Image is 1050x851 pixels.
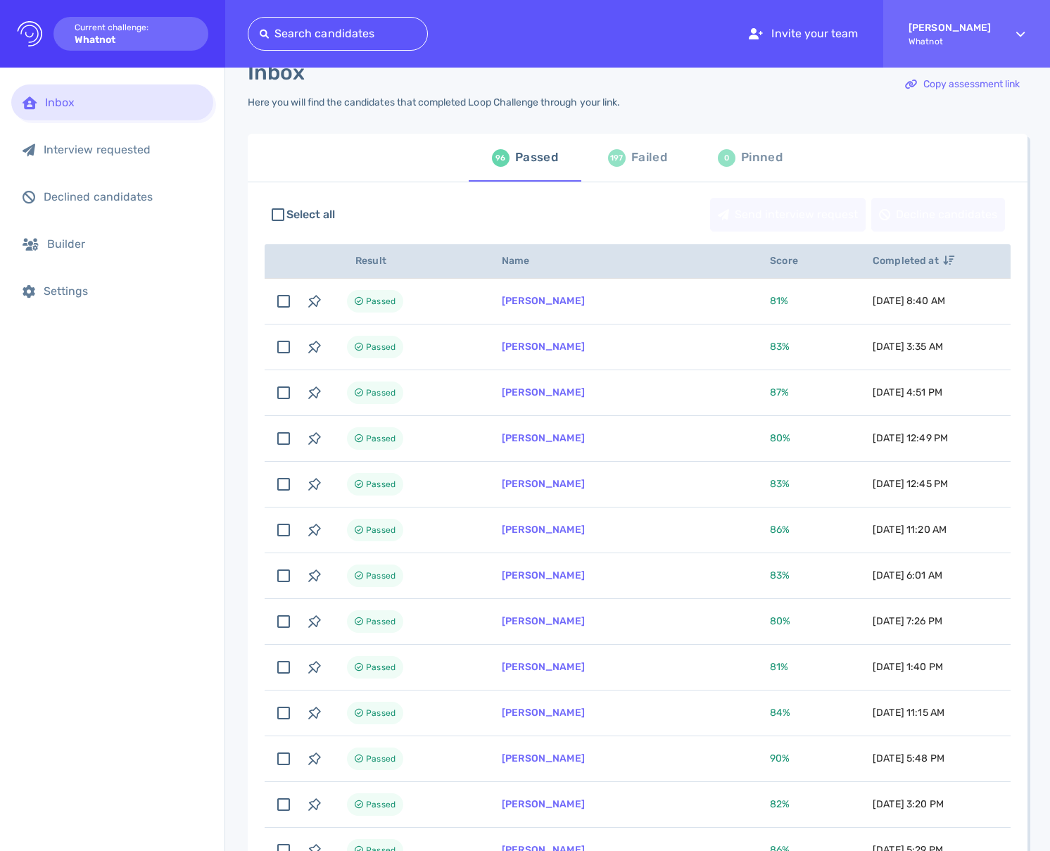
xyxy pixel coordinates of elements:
[770,478,790,490] span: 83 %
[873,341,943,353] span: [DATE] 3:35 AM
[909,22,991,34] strong: [PERSON_NAME]
[45,96,202,109] div: Inbox
[873,386,942,398] span: [DATE] 4:51 PM
[711,198,865,231] div: Send interview request
[770,524,790,536] span: 86 %
[873,615,942,627] span: [DATE] 7:26 PM
[366,750,396,767] span: Passed
[909,37,991,46] span: Whatnot
[502,661,585,673] a: [PERSON_NAME]
[492,149,510,167] div: 96
[873,295,945,307] span: [DATE] 8:40 AM
[366,613,396,630] span: Passed
[366,796,396,813] span: Passed
[770,386,789,398] span: 87 %
[330,244,485,279] th: Result
[502,295,585,307] a: [PERSON_NAME]
[770,255,814,267] span: Score
[873,255,954,267] span: Completed at
[873,569,942,581] span: [DATE] 6:01 AM
[366,430,396,447] span: Passed
[502,798,585,810] a: [PERSON_NAME]
[873,478,948,490] span: [DATE] 12:45 PM
[770,798,790,810] span: 82 %
[366,339,396,355] span: Passed
[873,661,943,673] span: [DATE] 1:40 PM
[741,147,783,168] div: Pinned
[44,284,202,298] div: Settings
[515,147,558,168] div: Passed
[44,143,202,156] div: Interview requested
[770,295,788,307] span: 81 %
[770,615,790,627] span: 80 %
[770,569,790,581] span: 83 %
[366,384,396,401] span: Passed
[248,60,305,85] h1: Inbox
[502,752,585,764] a: [PERSON_NAME]
[897,68,1027,101] button: Copy assessment link
[366,293,396,310] span: Passed
[871,198,1005,232] button: Decline candidates
[366,567,396,584] span: Passed
[44,190,202,203] div: Declined candidates
[770,341,790,353] span: 83 %
[502,478,585,490] a: [PERSON_NAME]
[502,432,585,444] a: [PERSON_NAME]
[366,659,396,676] span: Passed
[898,68,1027,101] div: Copy assessment link
[502,341,585,353] a: [PERSON_NAME]
[366,476,396,493] span: Passed
[502,569,585,581] a: [PERSON_NAME]
[366,522,396,538] span: Passed
[770,661,788,673] span: 81 %
[872,198,1004,231] div: Decline candidates
[873,752,944,764] span: [DATE] 5:48 PM
[502,386,585,398] a: [PERSON_NAME]
[873,524,947,536] span: [DATE] 11:20 AM
[248,96,620,108] div: Here you will find the candidates that completed Loop Challenge through your link.
[502,707,585,719] a: [PERSON_NAME]
[502,255,545,267] span: Name
[770,752,790,764] span: 90 %
[873,798,944,810] span: [DATE] 3:20 PM
[718,149,735,167] div: 0
[502,524,585,536] a: [PERSON_NAME]
[608,149,626,167] div: 197
[47,237,202,251] div: Builder
[873,707,944,719] span: [DATE] 11:15 AM
[286,206,336,223] span: Select all
[631,147,667,168] div: Failed
[366,705,396,721] span: Passed
[502,615,585,627] a: [PERSON_NAME]
[710,198,866,232] button: Send interview request
[770,707,790,719] span: 84 %
[770,432,790,444] span: 80 %
[873,432,948,444] span: [DATE] 12:49 PM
